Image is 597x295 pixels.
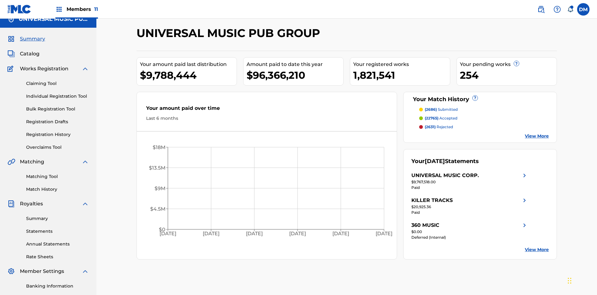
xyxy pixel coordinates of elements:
[525,246,549,253] a: View More
[525,133,549,139] a: View More
[473,96,478,101] span: ?
[376,231,393,237] tspan: [DATE]
[20,50,39,58] span: Catalog
[514,61,519,66] span: ?
[411,204,528,210] div: $20,925.36
[419,115,549,121] a: (22765) accepted
[553,6,561,13] img: help
[425,158,445,165] span: [DATE]
[7,65,16,73] img: Works Registration
[26,241,89,247] a: Annual Statements
[551,3,563,16] div: Help
[411,179,528,185] div: $9,767,518.00
[20,268,64,275] span: Member Settings
[67,6,98,13] span: Members
[419,124,549,130] a: (2631) rejected
[425,116,438,120] span: (22765)
[26,144,89,151] a: Overclaims Tool
[146,115,387,122] div: Last 6 months
[247,61,343,68] div: Amount paid to date this year
[332,231,349,237] tspan: [DATE]
[537,6,545,13] img: search
[521,197,528,204] img: right chevron icon
[153,144,165,150] tspan: $18M
[460,61,557,68] div: Your pending works
[289,231,306,237] tspan: [DATE]
[26,131,89,138] a: Registration History
[521,222,528,229] img: right chevron icon
[419,107,549,112] a: (2686) submitted
[81,158,89,166] img: expand
[26,215,89,222] a: Summary
[411,95,549,104] div: Your Match History
[425,107,437,112] span: (2686)
[20,35,45,43] span: Summary
[411,172,479,179] div: UNIVERSAL MUSIC CORP.
[26,93,89,100] a: Individual Registration Tool
[577,3,590,16] div: User Menu
[7,35,45,43] a: SummarySummary
[425,107,458,112] p: submitted
[26,173,89,180] a: Matching Tool
[535,3,547,16] a: Public Search
[7,5,31,14] img: MLC Logo
[411,210,528,215] div: Paid
[137,26,323,40] h2: UNIVERSAL MUSIC PUB GROUP
[155,185,165,191] tspan: $9M
[140,61,237,68] div: Your amount paid last distribution
[247,68,343,82] div: $96,366,210
[411,172,528,190] a: UNIVERSAL MUSIC CORP.right chevron icon$9,767,518.00Paid
[150,206,165,212] tspan: $4.5M
[55,6,63,13] img: Top Rightsholders
[7,200,15,208] img: Royalties
[425,124,453,130] p: rejected
[159,227,165,232] tspan: $0
[567,6,573,12] div: Notifications
[7,268,15,275] img: Member Settings
[7,50,15,58] img: Catalog
[7,35,15,43] img: Summary
[411,185,528,190] div: Paid
[149,165,165,171] tspan: $13.5M
[20,158,44,166] span: Matching
[353,68,450,82] div: 1,821,541
[246,231,263,237] tspan: [DATE]
[26,119,89,125] a: Registration Drafts
[26,254,89,260] a: Rate Sheets
[26,106,89,112] a: Bulk Registration Tool
[411,197,453,204] div: KILLER TRACKS
[81,200,89,208] img: expand
[20,200,43,208] span: Royalties
[411,157,479,166] div: Your Statements
[568,271,572,290] div: Drag
[140,68,237,82] div: $9,788,444
[411,222,528,240] a: 360 MUSICright chevron icon$0.00Deferred (Internal)
[411,222,439,229] div: 360 MUSIC
[425,124,436,129] span: (2631)
[146,105,387,115] div: Your amount paid over time
[460,68,557,82] div: 254
[353,61,450,68] div: Your registered works
[7,16,15,23] img: Accounts
[20,65,68,73] span: Works Registration
[26,228,89,235] a: Statements
[81,268,89,275] img: expand
[7,50,39,58] a: CatalogCatalog
[425,115,457,121] p: accepted
[566,265,597,295] iframe: Chat Widget
[94,6,98,12] span: 11
[411,235,528,240] div: Deferred (Internal)
[26,186,89,193] a: Match History
[26,80,89,87] a: Claiming Tool
[26,283,89,289] a: Banking Information
[521,172,528,179] img: right chevron icon
[411,197,528,215] a: KILLER TRACKSright chevron icon$20,925.36Paid
[81,65,89,73] img: expand
[7,158,15,166] img: Matching
[160,231,176,237] tspan: [DATE]
[19,16,89,23] h5: UNIVERSAL MUSIC PUB GROUP
[203,231,220,237] tspan: [DATE]
[411,229,528,235] div: $0.00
